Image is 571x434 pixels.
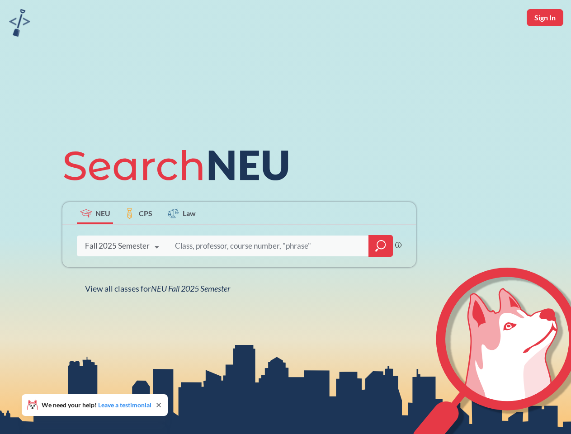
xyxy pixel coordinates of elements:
input: Class, professor, course number, "phrase" [174,236,362,255]
span: We need your help! [42,402,151,408]
svg: magnifying glass [375,240,386,252]
a: sandbox logo [9,9,30,39]
span: CPS [139,208,152,218]
span: View all classes for [85,283,230,293]
img: sandbox logo [9,9,30,37]
span: Law [183,208,196,218]
span: NEU [95,208,110,218]
a: Leave a testimonial [98,401,151,409]
div: Fall 2025 Semester [85,241,150,251]
button: Sign In [527,9,563,26]
span: NEU Fall 2025 Semester [151,283,230,293]
div: magnifying glass [368,235,393,257]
